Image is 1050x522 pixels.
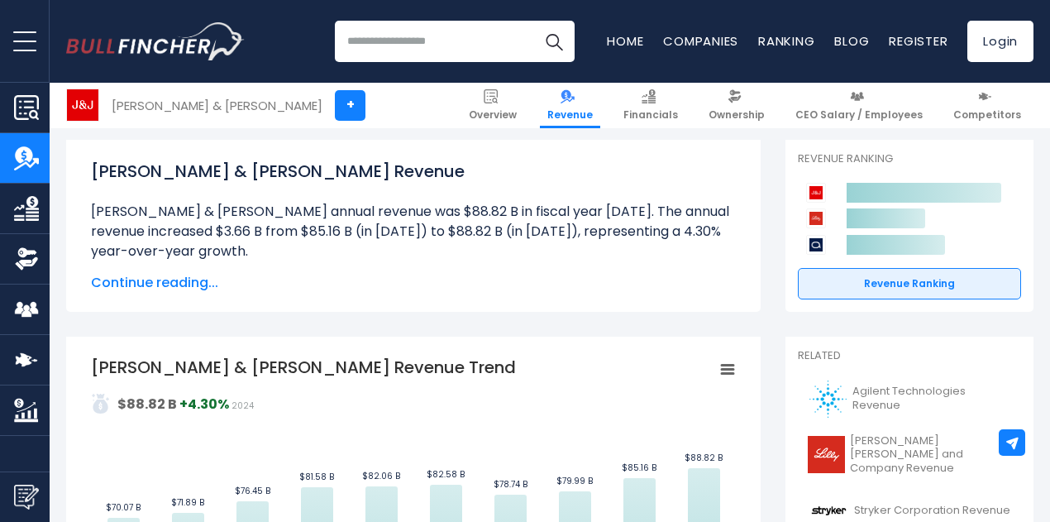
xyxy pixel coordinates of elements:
a: Companies [663,32,738,50]
a: Blog [834,32,869,50]
span: Competitors [953,108,1021,122]
text: $70.07 B [106,501,141,514]
text: $85.16 B [622,462,656,474]
img: addasd [91,394,111,414]
a: CEO Salary / Employees [788,83,930,128]
a: [PERSON_NAME] [PERSON_NAME] and Company Revenue [798,430,1021,481]
p: Revenue Ranking [798,152,1021,166]
strong: $88.82 B [117,395,177,414]
a: Login [967,21,1033,62]
a: + [335,90,365,121]
img: Bullfincher logo [66,22,245,60]
div: [PERSON_NAME] & [PERSON_NAME] [112,96,322,115]
span: Continue reading... [91,273,736,293]
a: Home [607,32,643,50]
img: JNJ logo [67,89,98,121]
text: $81.58 B [299,471,334,483]
img: AbbVie competitors logo [806,235,826,255]
img: Eli Lilly and Company competitors logo [806,208,826,228]
a: Agilent Technologies Revenue [798,376,1021,422]
span: 2024 [231,400,254,412]
a: Go to homepage [66,22,244,60]
text: $71.89 B [171,496,204,509]
span: Financials [623,108,678,122]
img: Johnson & Johnson competitors logo [806,183,826,203]
a: Register [889,32,947,50]
p: Related [798,349,1021,363]
a: Revenue [540,83,600,128]
text: $82.58 B [427,468,465,481]
span: Revenue [547,108,593,122]
a: Financials [616,83,685,128]
img: LLY logo [808,436,845,473]
tspan: [PERSON_NAME] & [PERSON_NAME] Revenue Trend [91,356,516,379]
span: Ownership [709,108,765,122]
span: CEO Salary / Employees [795,108,923,122]
img: A logo [808,381,847,418]
text: $78.74 B [494,478,527,491]
text: $79.99 B [556,475,593,487]
li: [PERSON_NAME] & [PERSON_NAME] annual revenue was $88.82 B in fiscal year [DATE]. The annual reven... [91,202,736,261]
a: Revenue Ranking [798,268,1021,299]
a: Competitors [946,83,1029,128]
h1: [PERSON_NAME] & [PERSON_NAME] Revenue [91,159,736,184]
a: Ownership [701,83,772,128]
text: $82.06 B [362,470,400,482]
a: Overview [461,83,524,128]
a: Ranking [758,32,814,50]
button: Search [533,21,575,62]
span: Overview [469,108,517,122]
strong: +4.30% [179,395,229,414]
text: $76.45 B [235,485,270,497]
text: $88.82 B [685,452,723,464]
img: Ownership [14,247,39,271]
